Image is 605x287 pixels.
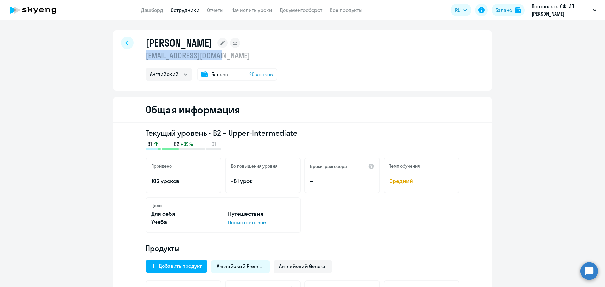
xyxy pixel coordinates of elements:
[147,141,152,147] span: B1
[146,50,277,60] p: [EMAIL_ADDRESS][DOMAIN_NAME]
[231,177,295,185] p: ~81 урок
[228,210,295,218] p: Путешествия
[228,219,295,226] p: Посмотреть все
[211,71,228,78] span: Баланс
[151,203,162,209] h5: Цели
[174,141,179,147] span: B2
[146,103,240,116] h2: Общая информация
[159,262,202,270] div: Добавить продукт
[231,7,272,13] a: Начислить уроки
[515,7,521,13] img: balance
[211,141,216,147] span: C1
[389,163,420,169] h5: Темп обучения
[217,263,264,270] span: Английский Premium
[249,71,273,78] span: 20 уроков
[151,218,218,226] p: Учеба
[171,7,199,13] a: Сотрудники
[146,243,459,253] h4: Продукты
[310,164,347,169] h5: Время разговора
[310,177,374,185] p: –
[146,37,212,49] h1: [PERSON_NAME]
[151,210,218,218] p: Для себя
[532,3,590,18] p: Постоплата СФ, ИП [PERSON_NAME]
[279,263,326,270] span: Английский General
[151,163,172,169] h5: Пройдено
[455,6,461,14] span: RU
[146,128,459,138] h3: Текущий уровень • B2 – Upper-Intermediate
[207,7,224,13] a: Отчеты
[451,4,471,16] button: RU
[330,7,363,13] a: Все продукты
[146,260,207,273] button: Добавить продукт
[181,141,193,147] span: +39%
[492,4,525,16] button: Балансbalance
[280,7,322,13] a: Документооборот
[141,7,163,13] a: Дашборд
[151,177,216,185] p: 106 уроков
[495,6,512,14] div: Баланс
[389,177,454,185] span: Средний
[231,163,278,169] h5: До повышения уровня
[528,3,600,18] button: Постоплата СФ, ИП [PERSON_NAME]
